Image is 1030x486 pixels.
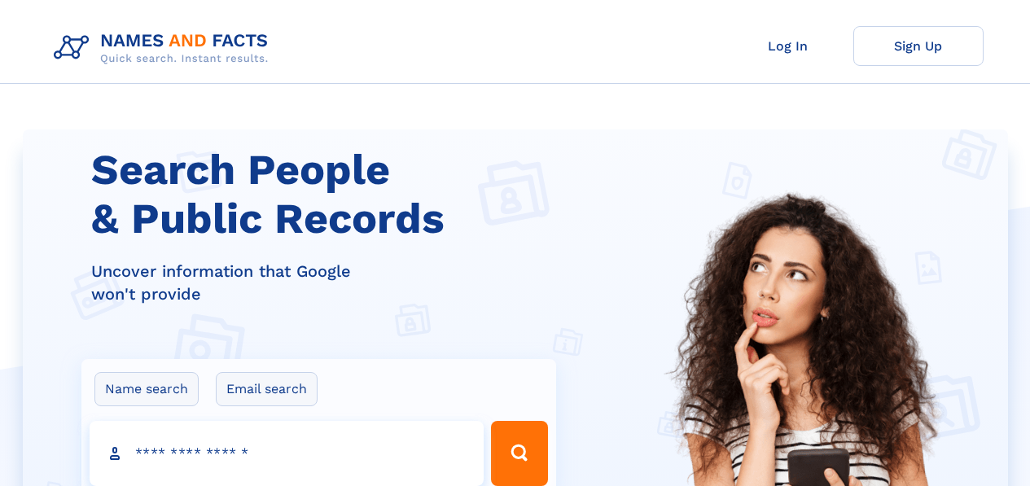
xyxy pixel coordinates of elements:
[94,372,199,406] label: Name search
[491,421,548,486] button: Search Button
[723,26,853,66] a: Log In
[91,146,567,243] h1: Search People & Public Records
[47,26,282,70] img: Logo Names and Facts
[90,421,484,486] input: search input
[91,260,567,305] div: Uncover information that Google won't provide
[853,26,984,66] a: Sign Up
[216,372,318,406] label: Email search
